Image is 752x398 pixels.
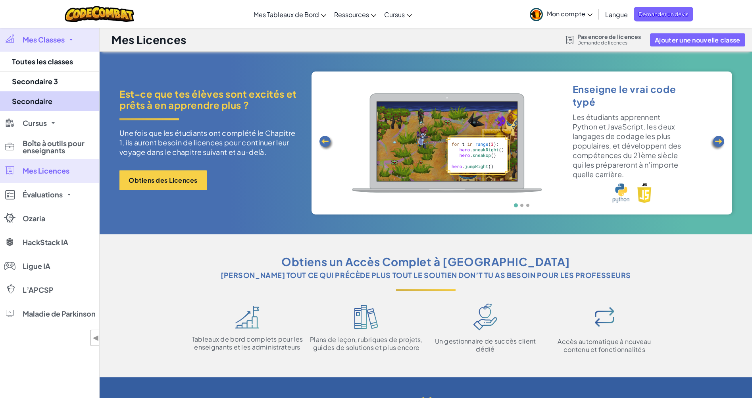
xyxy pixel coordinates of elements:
[650,33,745,46] button: Ajouter une nouvelle classe
[23,120,47,127] span: Cursus
[92,332,99,344] span: ◀
[23,263,50,270] span: Ligue IA
[250,4,330,25] a: Mes Tableaux de Bord
[577,33,641,40] span: Pas encore de licences
[380,4,416,25] a: Cursus
[545,338,664,354] span: Accès automatique à nouveau contenu et fonctionnalités
[235,306,260,328] img: IconDashboard.svg
[612,183,629,203] img: python_logo.png
[573,83,676,108] span: Enseigne le vrai code typé
[318,135,334,151] img: Arrow_Left.png
[119,88,300,110] span: Est-ce que tes élèves sont excités et prêts à en apprendre plus ?
[573,112,684,179] p: Les étudiants apprennent Python et JavaScript, les deux langages de codage les plus populaires, e...
[526,2,596,27] a: Mon compte
[112,32,187,47] h1: Mes Licences
[23,36,65,43] span: Mes Classes
[547,10,592,18] span: Mon compte
[23,286,54,294] font: L’APCSP
[330,4,380,25] a: Ressources
[354,305,378,329] img: IconLessonPlans.svg
[530,8,543,21] img: avatar
[23,191,63,198] span: Évaluations
[634,7,693,21] a: Demander un devis
[23,310,96,317] font: Maladie de Parkinson
[426,337,545,353] span: Un gestionnaire de succès client dédié
[23,239,68,246] span: HackStack IA
[188,335,307,351] span: Tableaux de bord complets pour les enseignants et les administrateurs
[119,128,300,157] p: Une fois que les étudiants ont complété le Chapitre 1, ils auront besoin de licences pour continu...
[577,40,641,46] a: Demande de licences
[334,10,369,19] span: Ressources
[352,93,542,193] img: Device_1.png
[307,336,426,352] span: Plans de leçon, rubriques de projets, guides de solutions et plus encore
[384,10,405,19] span: Cursus
[281,254,570,269] span: Obtiens un Accès Complet à [GEOGRAPHIC_DATA]
[254,10,319,19] span: Mes Tableaux de Bord
[23,167,69,174] span: Mes Licences
[23,215,45,222] span: Ozaria
[221,269,631,281] span: [PERSON_NAME] tout ce qui précède plus tout le soutien don’t tu as besoin pour les professeurs
[637,183,652,203] img: javascript_logo.png
[473,303,497,330] img: IconCustomerSuccess.svg
[605,10,628,19] span: Langue
[590,303,618,331] img: IconAutomaticAccess.svg
[23,140,94,154] span: Boîte à outils pour enseignants
[601,4,632,25] a: Langue
[65,6,134,22] img: CodeCombat logo
[119,170,207,190] button: Obtiens des Licences
[710,135,725,151] img: Arrow_Left.png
